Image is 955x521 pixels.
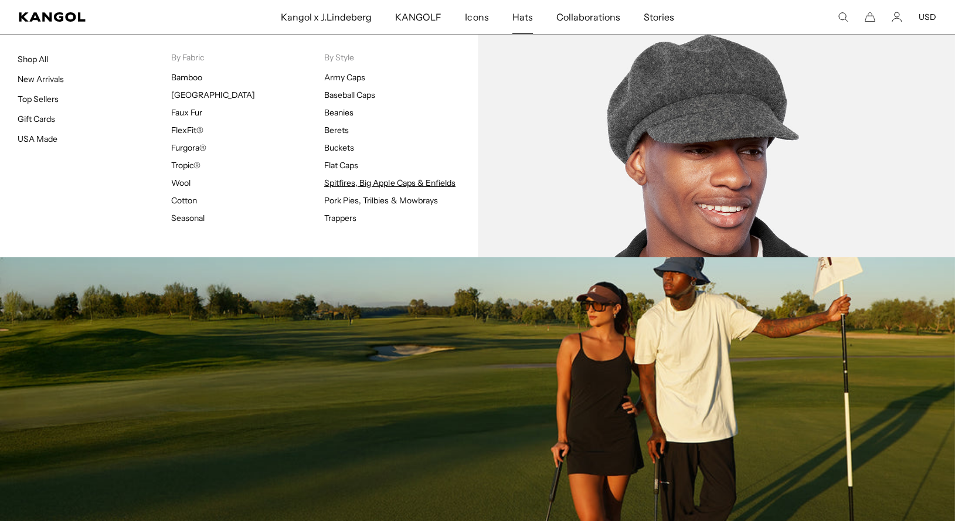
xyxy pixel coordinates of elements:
button: Cart [865,12,875,22]
a: Flat Caps [324,160,358,171]
a: Account [892,12,902,22]
a: Pork Pies, Trilbies & Mowbrays [324,195,438,206]
a: Cotton [171,195,197,206]
a: Gift Cards [18,114,55,124]
a: Tropic® [171,160,200,171]
p: By Style [324,52,478,63]
a: Kangol [19,12,185,22]
a: USA Made [18,134,57,144]
a: Buckets [324,142,354,153]
a: Seasonal [171,213,205,223]
a: Army Caps [324,72,365,83]
a: Faux Fur [171,107,202,118]
a: Spitfires, Big Apple Caps & Enfields [324,178,456,188]
a: Baseball Caps [324,90,375,100]
a: Trappers [324,213,356,223]
a: Shop All [18,54,48,64]
button: USD [919,12,936,22]
a: FlexFit® [171,125,203,135]
a: Berets [324,125,349,135]
a: Furgora® [171,142,206,153]
a: [GEOGRAPHIC_DATA] [171,90,255,100]
a: Wool [171,178,191,188]
p: By Fabric [171,52,325,63]
a: New Arrivals [18,74,64,84]
a: Top Sellers [18,94,59,104]
summary: Search here [838,12,848,22]
a: Beanies [324,107,354,118]
a: Bamboo [171,72,202,83]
